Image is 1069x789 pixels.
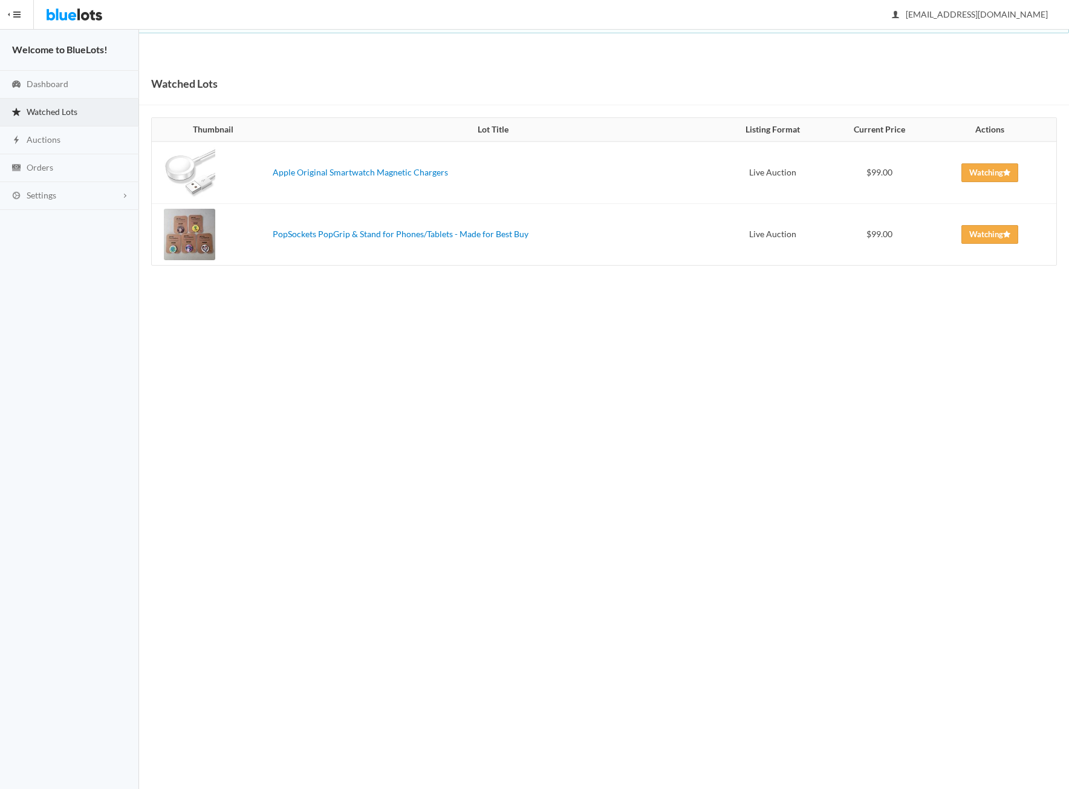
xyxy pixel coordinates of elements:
td: Live Auction [718,142,827,204]
strong: Welcome to BlueLots! [12,44,108,55]
td: $99.00 [827,142,931,204]
h1: Watched Lots [151,74,218,93]
span: Watching [969,229,1010,239]
td: Live Auction [718,204,827,266]
span: Dashboard [27,79,68,89]
th: Actions [931,118,1056,142]
span: Watched Lots [27,106,77,117]
a: PopSockets PopGrip & Stand for Phones/Tablets - Made for Best Buy [273,229,528,239]
ion-icon: flash [10,135,22,146]
a: Watching [961,163,1018,182]
th: Listing Format [718,118,827,142]
ion-icon: cash [10,163,22,174]
span: [EMAIL_ADDRESS][DOMAIN_NAME] [892,9,1048,19]
ion-icon: speedometer [10,79,22,91]
span: Settings [27,190,56,200]
a: Watching [961,225,1018,244]
ion-icon: person [889,10,902,21]
span: Orders [27,162,53,172]
ion-icon: star [10,107,22,119]
ion-icon: cog [10,191,22,202]
th: Lot Title [268,118,718,142]
span: Watching [969,168,1010,177]
span: Auctions [27,134,60,145]
td: $99.00 [827,204,931,266]
th: Thumbnail [152,118,268,142]
a: Apple Original Smartwatch Magnetic Chargers [273,167,448,177]
th: Current Price [827,118,931,142]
